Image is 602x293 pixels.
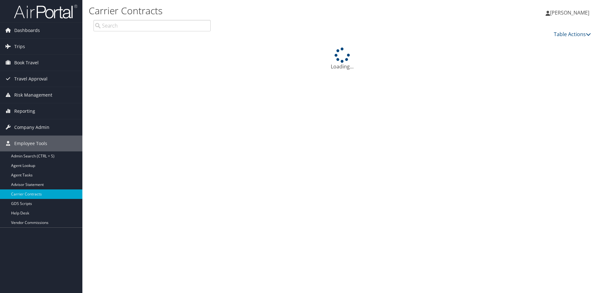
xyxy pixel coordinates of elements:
[14,22,40,38] span: Dashboards
[14,87,52,103] span: Risk Management
[550,9,589,16] span: [PERSON_NAME]
[14,119,49,135] span: Company Admin
[554,31,591,38] a: Table Actions
[89,48,596,70] div: Loading...
[14,4,77,19] img: airportal-logo.png
[14,39,25,54] span: Trips
[14,136,47,151] span: Employee Tools
[546,3,596,22] a: [PERSON_NAME]
[14,55,39,71] span: Book Travel
[93,20,211,31] input: Search
[14,103,35,119] span: Reporting
[14,71,48,87] span: Travel Approval
[89,4,427,17] h1: Carrier Contracts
